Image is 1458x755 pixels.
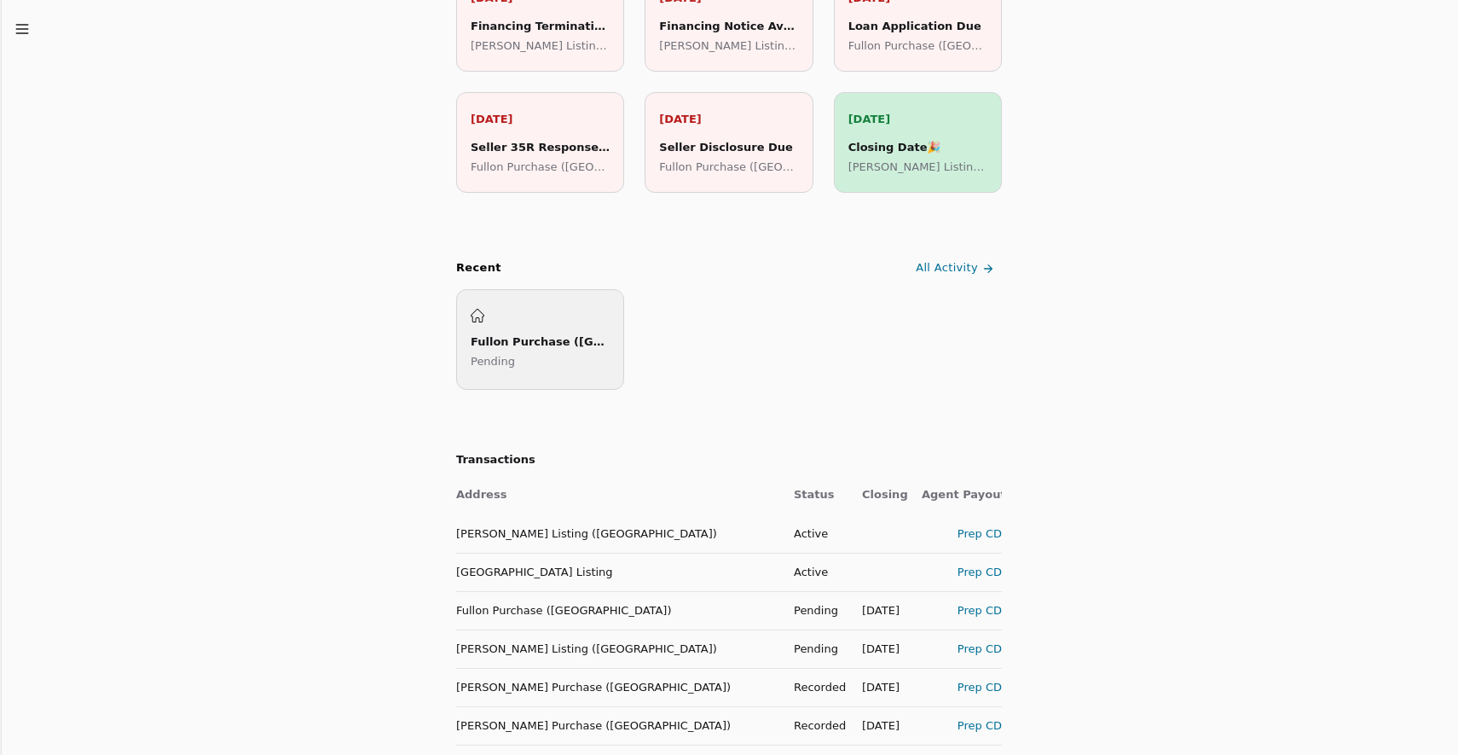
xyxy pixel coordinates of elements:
[848,110,987,128] p: [DATE]
[471,110,610,128] p: [DATE]
[908,476,1002,514] th: Agent Payout
[848,158,987,176] p: [PERSON_NAME] Listing ([GEOGRAPHIC_DATA])
[922,601,1002,619] div: Prep CD
[645,92,813,193] a: [DATE]Seller Disclosure DueFullon Purchase ([GEOGRAPHIC_DATA])
[780,591,848,630] td: Pending
[780,553,848,591] td: Active
[848,630,908,668] td: [DATE]
[922,640,1002,658] div: Prep CD
[922,525,1002,543] div: Prep CD
[916,259,978,277] span: All Activity
[848,17,987,35] div: Loan Application Due
[780,706,848,745] td: Recorded
[912,254,1002,282] a: All Activity
[456,259,501,277] div: Recent
[456,514,780,553] td: [PERSON_NAME] Listing ([GEOGRAPHIC_DATA])
[456,553,780,591] td: [GEOGRAPHIC_DATA] Listing
[848,476,908,514] th: Closing
[922,717,1002,735] div: Prep CD
[848,706,908,745] td: [DATE]
[456,630,780,668] td: [PERSON_NAME] Listing ([GEOGRAPHIC_DATA])
[780,630,848,668] td: Pending
[659,138,798,156] div: Seller Disclosure Due
[848,668,908,706] td: [DATE]
[456,591,780,630] td: Fullon Purchase ([GEOGRAPHIC_DATA])
[471,138,610,156] div: Seller 35R Response Due
[456,92,624,193] a: [DATE]Seller 35R Response DueFullon Purchase ([GEOGRAPHIC_DATA])
[471,37,610,55] p: [PERSON_NAME] Listing ([GEOGRAPHIC_DATA])
[456,668,780,706] td: [PERSON_NAME] Purchase ([GEOGRAPHIC_DATA])
[456,476,780,514] th: Address
[659,110,798,128] p: [DATE]
[456,289,624,390] a: Fullon Purchase ([GEOGRAPHIC_DATA])Pending
[471,17,610,35] div: Financing Termination Deadline
[780,514,848,553] td: Active
[780,668,848,706] td: Recorded
[456,451,1002,469] h2: Transactions
[834,92,1002,193] a: [DATE]Closing Date🎉[PERSON_NAME] Listing ([GEOGRAPHIC_DATA])
[659,17,798,35] div: Financing Notice Available
[848,591,908,630] td: [DATE]
[471,158,610,176] p: Fullon Purchase ([GEOGRAPHIC_DATA])
[659,158,798,176] p: Fullon Purchase ([GEOGRAPHIC_DATA])
[471,333,610,351] div: Fullon Purchase ([GEOGRAPHIC_DATA])
[848,138,987,156] div: Closing Date 🎉
[659,37,798,55] p: [PERSON_NAME] Listing ([GEOGRAPHIC_DATA])
[922,678,1002,696] div: Prep CD
[471,352,610,370] p: Pending
[848,37,987,55] p: Fullon Purchase ([GEOGRAPHIC_DATA])
[456,706,780,745] td: [PERSON_NAME] Purchase ([GEOGRAPHIC_DATA])
[922,563,1002,581] div: Prep CD
[780,476,848,514] th: Status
